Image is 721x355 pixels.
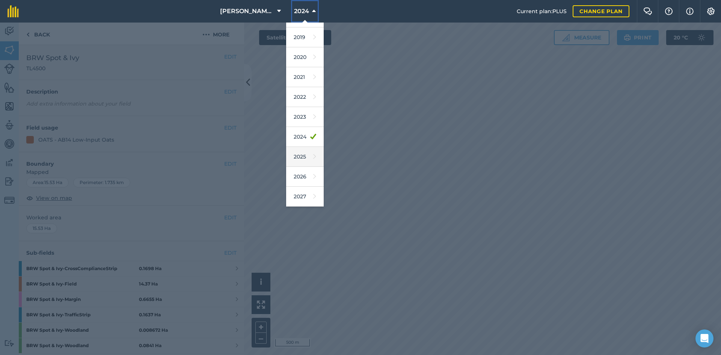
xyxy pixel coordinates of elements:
img: svg+xml;base64,PHN2ZyB4bWxucz0iaHR0cDovL3d3dy53My5vcmcvMjAwMC9zdmciIHdpZHRoPSIxNyIgaGVpZ2h0PSIxNy... [686,7,694,16]
span: 2024 [294,7,309,16]
span: Current plan : PLUS [517,7,567,15]
a: 2024 [286,127,324,147]
a: 2023 [286,107,324,127]
img: Two speech bubbles overlapping with the left bubble in the forefront [643,8,652,15]
div: Open Intercom Messenger [695,329,713,347]
a: 2020 [286,47,324,67]
a: 2026 [286,167,324,187]
img: A cog icon [706,8,715,15]
img: A question mark icon [664,8,673,15]
img: fieldmargin Logo [8,5,19,17]
a: Change plan [573,5,629,17]
span: [PERSON_NAME] (Brownings) Limited [220,7,274,16]
a: 2025 [286,147,324,167]
a: 2019 [286,27,324,47]
a: 2021 [286,67,324,87]
a: 2022 [286,87,324,107]
a: 2027 [286,187,324,207]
